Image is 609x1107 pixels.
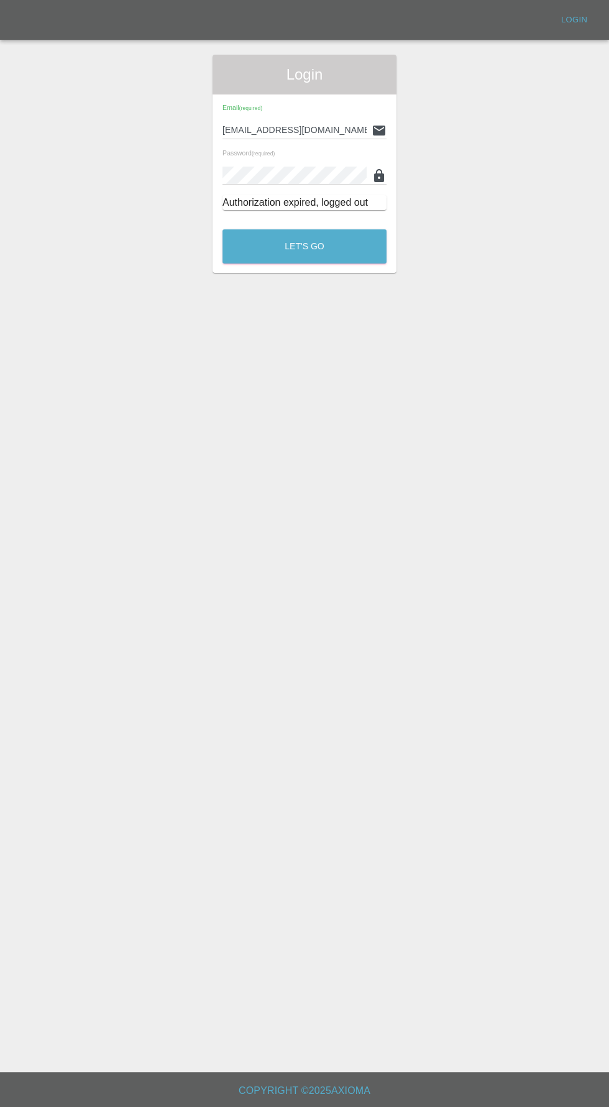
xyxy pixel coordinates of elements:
a: Login [554,11,594,30]
button: Let's Go [222,229,387,264]
div: Authorization expired, logged out [222,195,387,210]
h6: Copyright © 2025 Axioma [10,1082,599,1100]
small: (required) [239,106,262,111]
span: Email [222,104,262,111]
small: (required) [252,151,275,157]
span: Password [222,149,275,157]
span: Login [222,65,387,85]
